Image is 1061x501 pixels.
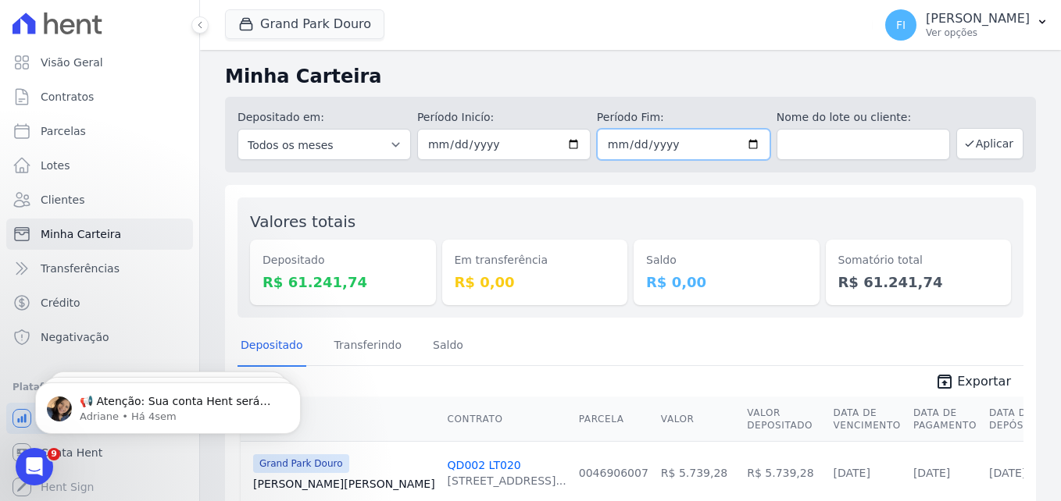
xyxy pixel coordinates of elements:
[263,272,423,293] dd: R$ 61.241,74
[448,459,521,471] a: QD002 LT020
[41,158,70,173] span: Lotes
[6,219,193,250] a: Minha Carteira
[579,467,648,479] a: 0046906007
[41,55,103,70] span: Visão Geral
[838,252,999,268] dt: Somatório total
[241,397,441,442] th: Cliente
[777,109,950,126] label: Nome do lote ou cliente:
[6,437,193,468] a: Conta Hent
[430,326,466,367] a: Saldo
[597,109,770,126] label: Período Fim:
[926,11,1030,27] p: [PERSON_NAME]
[441,397,573,442] th: Contrato
[896,20,906,30] span: FI
[6,253,193,284] a: Transferências
[957,372,1011,391] span: Exportar
[573,397,655,442] th: Parcela
[225,62,1036,91] h2: Minha Carteira
[6,403,193,434] a: Recebíveis
[455,272,616,293] dd: R$ 0,00
[989,467,1026,479] a: [DATE]
[41,329,109,345] span: Negativação
[331,326,405,367] a: Transferindo
[838,272,999,293] dd: R$ 61.241,74
[907,397,983,442] th: Data de Pagamento
[926,27,1030,39] p: Ver opções
[41,295,80,311] span: Crédito
[983,397,1047,442] th: Data de Depósito
[68,60,270,74] p: Message from Adriane, sent Há 4sem
[41,192,84,208] span: Clientes
[6,322,193,353] a: Negativação
[6,115,193,147] a: Parcelas
[6,184,193,215] a: Clientes
[448,473,566,489] div: [STREET_ADDRESS]...
[935,372,954,391] i: unarchive
[646,252,807,268] dt: Saldo
[238,111,324,123] label: Depositado em:
[873,3,1061,47] button: FI [PERSON_NAME] Ver opções
[68,45,267,477] span: 📢 Atenção: Sua conta Hent será migrada para a Conta Arke! Estamos trazendo para você uma nova con...
[6,287,193,318] a: Crédito
[417,109,591,126] label: Período Inicío:
[41,123,86,139] span: Parcelas
[6,150,193,181] a: Lotes
[48,448,60,460] span: 9
[225,9,384,39] button: Grand Park Douro
[646,272,807,293] dd: R$ 0,00
[253,454,349,473] span: Grand Park Douro
[956,128,1023,159] button: Aplicar
[655,397,741,442] th: Valor
[6,47,193,78] a: Visão Geral
[253,476,435,492] a: [PERSON_NAME][PERSON_NAME]
[741,397,827,442] th: Valor Depositado
[238,326,306,367] a: Depositado
[455,252,616,268] dt: Em transferência
[250,212,355,231] label: Valores totais
[41,226,121,242] span: Minha Carteira
[41,261,120,276] span: Transferências
[16,448,53,485] iframe: Intercom live chat
[263,252,423,268] dt: Depositado
[834,467,870,479] a: [DATE]
[41,89,94,105] span: Contratos
[12,350,324,459] iframe: Intercom notifications mensagem
[827,397,907,442] th: Data de Vencimento
[6,81,193,112] a: Contratos
[913,467,950,479] a: [DATE]
[923,372,1023,394] a: unarchive Exportar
